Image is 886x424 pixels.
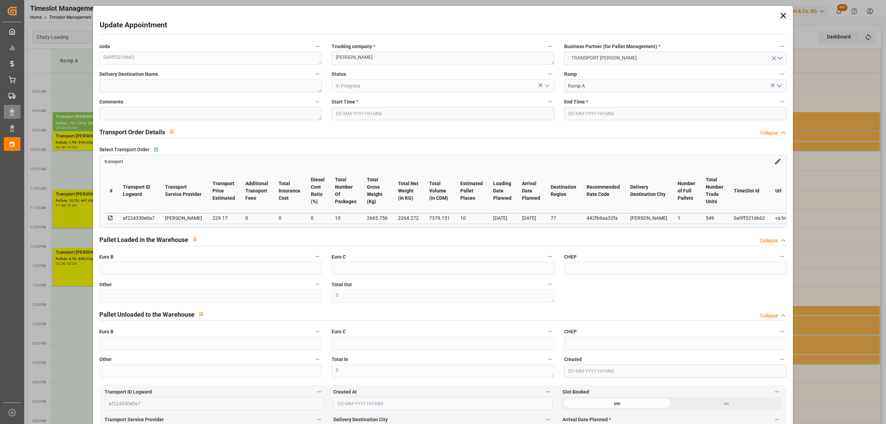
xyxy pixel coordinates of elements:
[213,214,235,222] div: 229.17
[315,415,324,424] button: Transport Service Provider
[99,310,195,319] h2: Pallet Unloaded to the Warehouse
[778,70,787,79] button: Ramp
[678,214,695,222] div: 1
[332,43,375,50] span: Trucking company
[333,388,357,396] span: Created At
[123,214,155,222] div: af224330e0a7
[774,81,784,91] button: open menu
[564,356,582,363] span: Created
[700,169,729,213] th: Total Number Trade Units
[562,397,672,410] div: yes
[332,98,358,106] span: Start Time
[332,364,554,378] textarea: 0
[564,98,588,106] span: End Time
[99,253,114,261] span: Euro B
[118,169,160,213] th: Transport ID Logward
[240,169,273,213] th: Additional Transport Fees
[424,169,455,213] th: Total Volume (in CDM)
[273,169,306,213] th: Total Insurance Cost
[99,71,158,78] span: Delivery Destination Name
[165,125,178,138] button: View description
[105,169,118,213] th: #
[564,107,787,120] input: DD-MM-YYYY HH:MM
[772,415,781,424] button: Arrival Date Planned *
[165,214,202,222] div: [PERSON_NAME]
[778,327,787,336] button: CHEP
[332,356,348,363] span: Total In
[332,79,554,92] input: Type to search/select
[362,169,393,213] th: Total Gross Weight (Kg)
[99,127,165,137] h2: Transport Order Details
[545,327,554,336] button: Euro C
[517,169,545,213] th: Arrival Date Planned
[99,356,112,363] span: Other
[330,169,362,213] th: Total Number Of Packages
[493,214,512,222] div: [DATE]
[332,289,554,303] textarea: 0
[587,214,620,222] div: 442fb9aa32fa
[672,169,700,213] th: Number of Full Pallets
[564,43,660,50] span: Business Partner (for Pallet Management)
[562,388,589,396] span: Slot Booked
[568,54,640,62] span: TRANSPORT [PERSON_NAME]
[313,280,322,289] button: Other
[105,159,123,164] span: transport
[313,355,322,364] button: Other
[279,214,300,222] div: 0
[393,169,424,213] th: Total Net Weight (in KG)
[160,169,207,213] th: Transport Service Provider
[564,52,787,65] button: open menu
[541,81,552,91] button: open menu
[564,71,577,78] span: Ramp
[313,42,322,51] button: code
[488,169,517,213] th: Loading Date Planned
[333,416,388,423] span: Delivery Destination City
[778,42,787,51] button: Business Partner (for Pallet Management) *
[105,416,164,423] span: Transport Service Provider
[545,70,554,79] button: Status
[672,397,781,410] div: no
[772,387,781,396] button: Slot Booked
[544,387,553,396] button: Created At
[207,169,240,213] th: Transport Price Estimated
[564,364,787,378] input: DD-MM-YYYY HH:MM
[562,416,611,423] span: Arrival Date Planned
[544,415,553,424] button: Delivery Destination City
[99,281,112,288] span: Other
[335,214,356,222] div: 10
[551,214,576,222] div: 77
[332,107,554,120] input: DD-MM-YYYY HH:MM
[100,20,167,31] h2: Update Appointment
[545,97,554,106] button: Start Time *
[105,388,152,396] span: Transport ID Logward
[545,355,554,364] button: Total In
[315,387,324,396] button: Transport ID Logward
[429,214,450,222] div: 7379.151
[313,327,322,336] button: Euro B
[760,237,778,244] div: Collapse
[105,158,123,164] a: transport
[306,169,330,213] th: Diesel Cost Ratio (%)
[99,98,123,106] span: Comments
[778,97,787,106] button: End Time *
[332,253,346,261] span: Euro C
[311,214,325,222] div: 0
[545,252,554,261] button: Euro C
[545,280,554,289] button: Total Out
[778,252,787,261] button: CHEP
[545,169,581,213] th: Destination Region
[564,79,787,92] input: Type to search/select
[313,252,322,261] button: Euro B
[99,43,110,50] span: code
[332,328,346,335] span: Euro C
[581,169,625,213] th: Recommended Rate Code
[630,214,667,222] div: [PERSON_NAME]
[522,214,540,222] div: [DATE]
[99,146,150,153] span: Select Transport Order
[564,328,577,335] span: CHEP
[460,214,483,222] div: 10
[398,214,419,222] div: 2264.272
[99,235,188,244] h2: Pallet Loaded in the Warehouse
[332,52,554,65] textarea: [PERSON_NAME]
[734,214,765,222] div: 0a9ff321d662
